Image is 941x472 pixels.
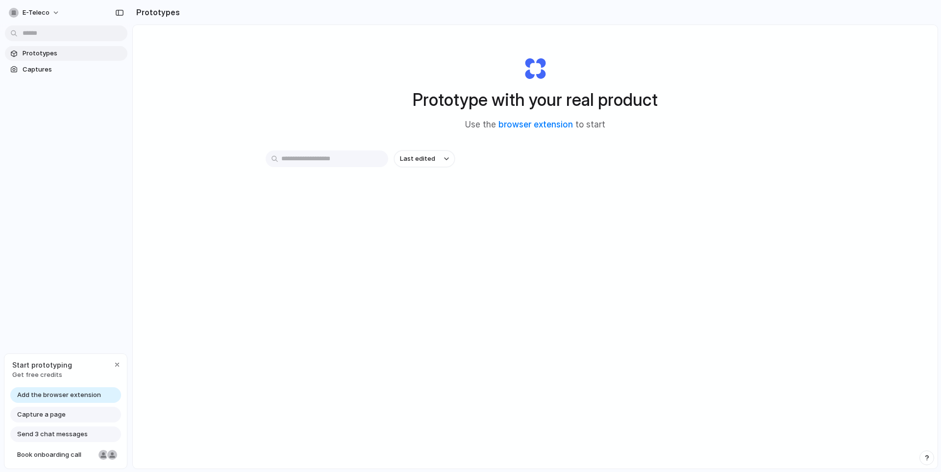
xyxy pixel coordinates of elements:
h2: Prototypes [132,6,180,18]
a: Prototypes [5,46,127,61]
span: e-teleco [23,8,50,18]
button: e-teleco [5,5,65,21]
span: Prototypes [23,49,124,58]
a: Book onboarding call [10,447,121,463]
span: Use the to start [465,119,605,131]
span: Send 3 chat messages [17,429,88,439]
h1: Prototype with your real product [413,87,658,113]
div: Christian Iacullo [106,449,118,461]
span: Start prototyping [12,360,72,370]
span: Last edited [400,154,435,164]
span: Add the browser extension [17,390,101,400]
span: Book onboarding call [17,450,95,460]
span: Captures [23,65,124,75]
span: Capture a page [17,410,66,420]
button: Last edited [394,150,455,167]
span: Get free credits [12,370,72,380]
div: Nicole Kubica [98,449,109,461]
a: Captures [5,62,127,77]
a: browser extension [498,120,573,129]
